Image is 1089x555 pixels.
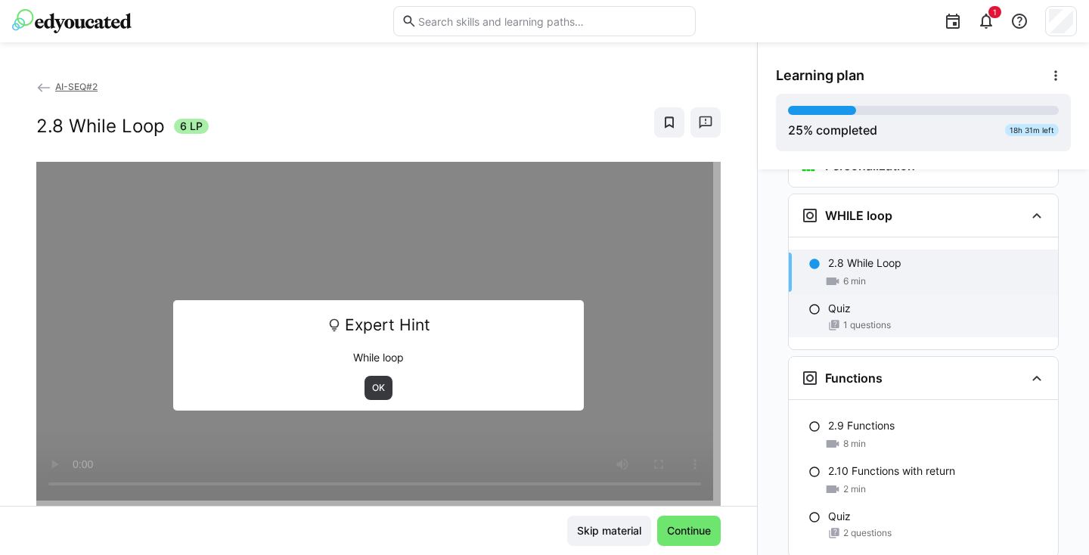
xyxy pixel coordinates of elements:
[788,122,803,138] span: 25
[828,301,851,316] p: Quiz
[417,14,687,28] input: Search skills and learning paths…
[825,371,883,386] h3: Functions
[371,382,386,394] span: OK
[776,67,864,84] span: Learning plan
[567,516,651,546] button: Skip material
[788,121,877,139] div: % completed
[36,115,165,138] h2: 2.8 While Loop
[1005,124,1059,136] div: 18h 31m left
[843,319,891,331] span: 1 questions
[828,464,955,479] p: 2.10 Functions with return
[184,350,573,365] p: While loop
[828,256,901,271] p: 2.8 While Loop
[36,81,98,92] a: AI-SEQ#2
[828,509,851,524] p: Quiz
[665,523,713,538] span: Continue
[180,119,203,134] span: 6 LP
[843,438,866,450] span: 8 min
[843,275,866,287] span: 6 min
[345,311,430,340] span: Expert Hint
[843,527,892,539] span: 2 questions
[365,376,392,400] button: OK
[993,8,997,17] span: 1
[657,516,721,546] button: Continue
[843,483,866,495] span: 2 min
[575,523,644,538] span: Skip material
[55,81,98,92] span: AI-SEQ#2
[828,418,895,433] p: 2.9 Functions
[825,208,892,223] h3: WHILE loop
